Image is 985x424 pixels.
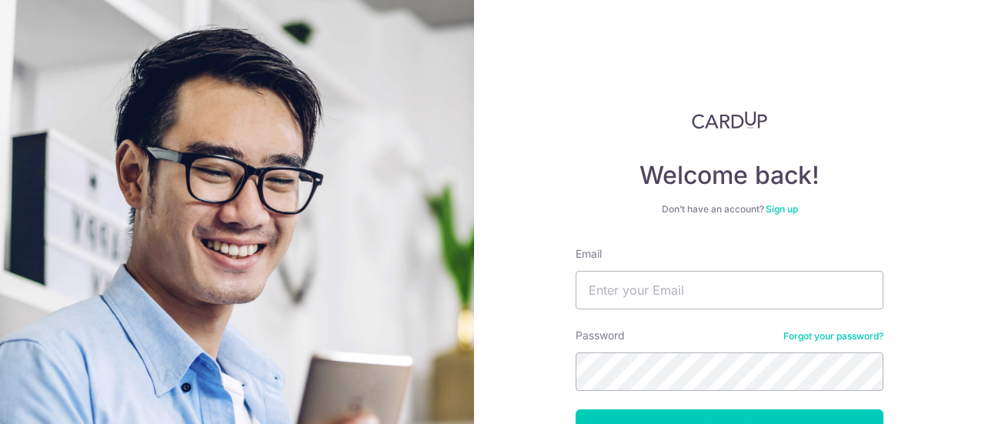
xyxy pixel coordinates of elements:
[692,111,767,129] img: CardUp Logo
[783,330,883,342] a: Forgot your password?
[576,328,625,343] label: Password
[576,203,883,215] div: Don’t have an account?
[766,203,798,215] a: Sign up
[576,246,602,262] label: Email
[576,271,883,309] input: Enter your Email
[576,160,883,191] h4: Welcome back!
